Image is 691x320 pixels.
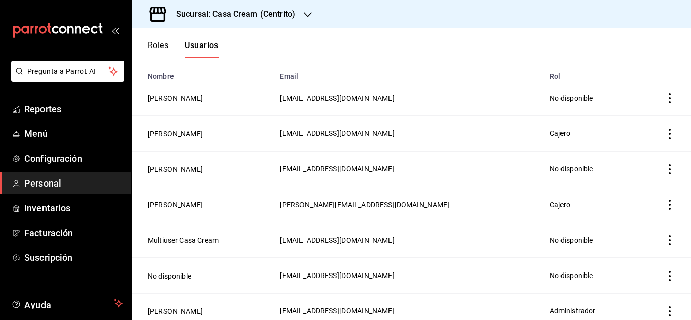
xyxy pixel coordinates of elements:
td: No disponible [544,151,636,187]
button: actions [665,200,675,210]
span: Suscripción [24,251,123,264]
span: Facturación [24,226,123,240]
span: [PERSON_NAME][EMAIL_ADDRESS][DOMAIN_NAME] [280,201,449,209]
span: [EMAIL_ADDRESS][DOMAIN_NAME] [280,129,394,138]
button: actions [665,306,675,316]
button: Pregunta a Parrot AI [11,61,124,82]
h3: Sucursal: Casa Cream (Centrito) [168,8,295,20]
span: Personal [24,176,123,190]
button: [PERSON_NAME] [148,306,203,316]
button: Multiuser Casa Cream [148,235,219,245]
th: Nombre [132,66,274,80]
span: Administrador [550,307,596,315]
button: [PERSON_NAME] [148,93,203,103]
span: [EMAIL_ADDRESS][DOMAIN_NAME] [280,271,394,280]
span: Ayuda [24,297,110,309]
span: [EMAIL_ADDRESS][DOMAIN_NAME] [280,165,394,173]
span: [EMAIL_ADDRESS][DOMAIN_NAME] [280,236,394,244]
span: Menú [24,127,123,141]
div: navigation tabs [148,40,219,58]
td: No disponible [544,258,636,293]
td: No disponible [544,80,636,116]
button: actions [665,235,675,245]
th: Email [274,66,543,80]
button: No disponible [148,271,191,281]
span: Pregunta a Parrot AI [27,66,109,77]
td: No disponible [544,222,636,258]
span: Cajero [550,129,571,138]
span: Inventarios [24,201,123,215]
button: actions [665,129,675,139]
button: Usuarios [185,40,219,58]
button: actions [665,93,675,103]
th: Rol [544,66,636,80]
button: [PERSON_NAME] [148,164,203,174]
span: Reportes [24,102,123,116]
button: Roles [148,40,168,58]
span: Cajero [550,201,571,209]
span: Configuración [24,152,123,165]
button: [PERSON_NAME] [148,129,203,139]
button: [PERSON_NAME] [148,200,203,210]
span: [EMAIL_ADDRESS][DOMAIN_NAME] [280,307,394,315]
a: Pregunta a Parrot AI [7,73,124,84]
button: actions [665,271,675,281]
span: [EMAIL_ADDRESS][DOMAIN_NAME] [280,94,394,102]
button: open_drawer_menu [111,26,119,34]
button: actions [665,164,675,174]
